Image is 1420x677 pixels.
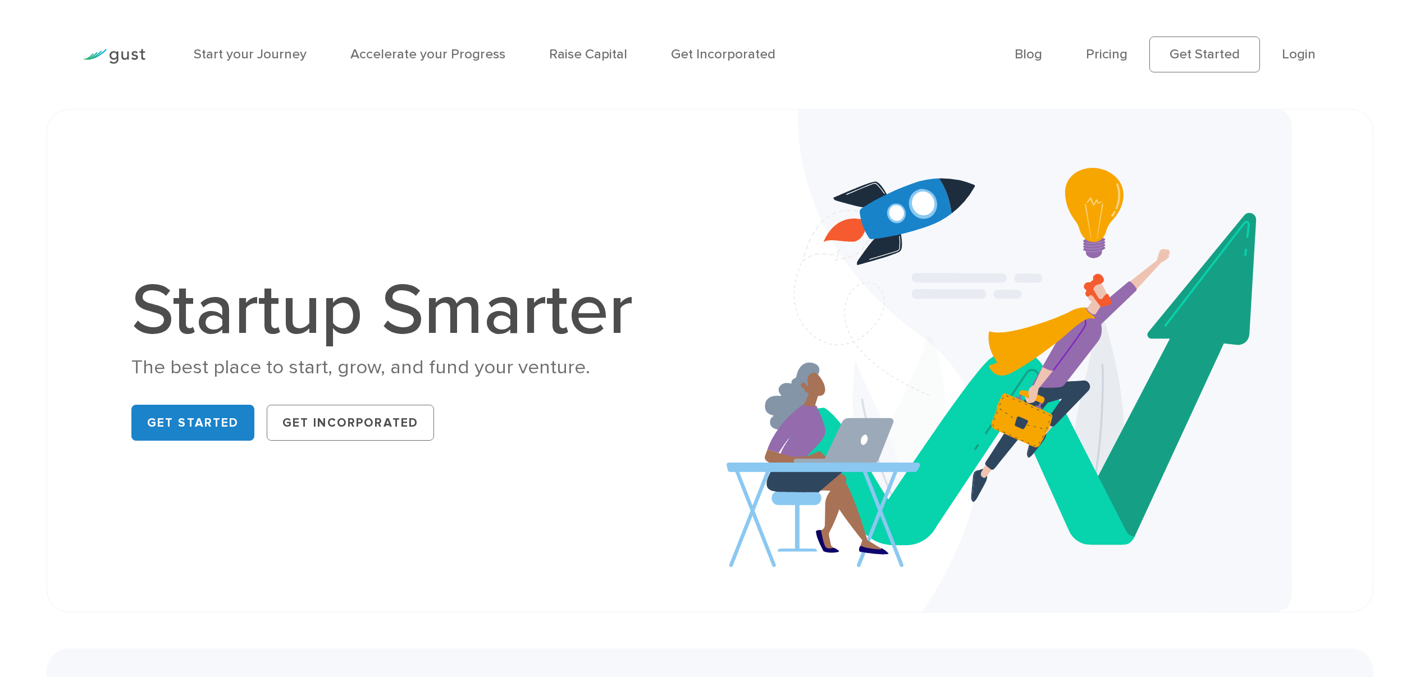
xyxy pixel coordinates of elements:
[267,405,434,441] a: Get Incorporated
[1149,36,1260,72] a: Get Started
[1015,46,1042,62] a: Blog
[350,46,505,62] a: Accelerate your Progress
[549,46,627,62] a: Raise Capital
[671,46,775,62] a: Get Incorporated
[727,109,1292,612] img: Startup Smarter Hero
[131,274,652,346] h1: Startup Smarter
[194,46,307,62] a: Start your Journey
[1282,46,1316,62] a: Login
[131,354,652,381] div: The best place to start, grow, and fund your venture.
[131,405,254,441] a: Get Started
[1086,46,1127,62] a: Pricing
[83,49,145,64] img: Gust Logo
